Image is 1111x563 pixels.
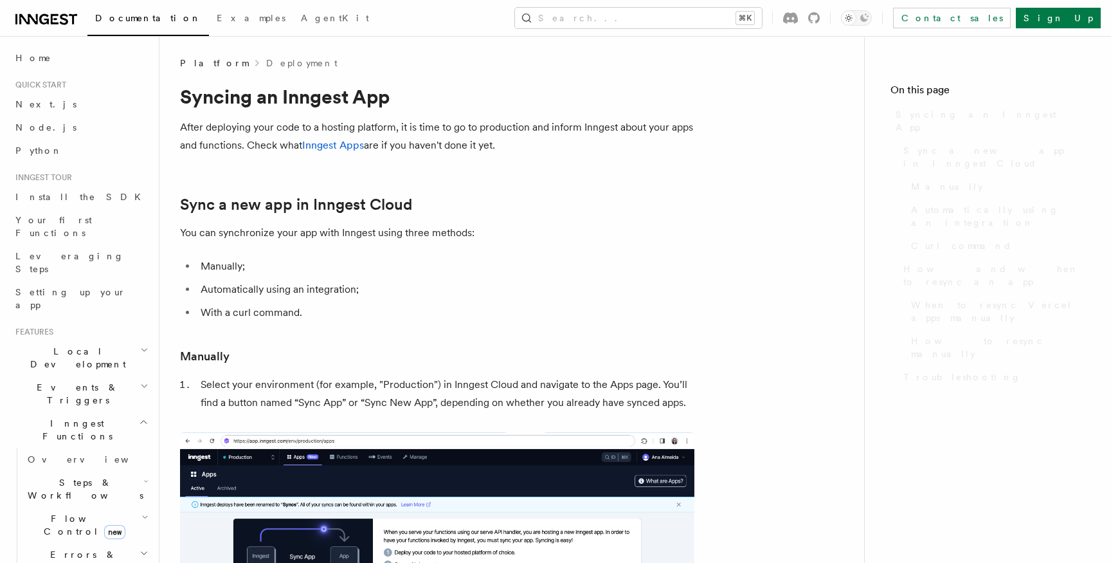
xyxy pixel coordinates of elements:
[906,234,1085,257] a: Curl command
[911,239,1012,252] span: Curl command
[911,180,983,193] span: Manually
[10,340,151,376] button: Local Development
[10,417,139,443] span: Inngest Functions
[23,448,151,471] a: Overview
[180,118,694,154] p: After deploying your code to a hosting platform, it is time to go to production and inform Innges...
[896,108,1085,134] span: Syncing an Inngest App
[906,293,1085,329] a: When to resync Vercel apps manually
[10,172,72,183] span: Inngest tour
[302,139,364,151] a: Inngest Apps
[1016,8,1101,28] a: Sign Up
[23,471,151,507] button: Steps & Workflows
[10,281,151,317] a: Setting up your app
[180,196,412,214] a: Sync a new app in Inngest Cloud
[898,257,1085,293] a: How and when to resync an app
[10,93,151,116] a: Next.js
[10,376,151,412] button: Events & Triggers
[906,198,1085,234] a: Automatically using an integration
[197,304,694,322] li: With a curl command.
[911,203,1085,229] span: Automatically using an integration
[898,139,1085,175] a: Sync a new app in Inngest Cloud
[15,251,124,274] span: Leveraging Steps
[10,381,140,407] span: Events & Triggers
[10,46,151,69] a: Home
[23,476,143,502] span: Steps & Workflows
[293,4,377,35] a: AgentKit
[841,10,872,26] button: Toggle dark mode
[209,4,293,35] a: Examples
[893,8,1011,28] a: Contact sales
[10,412,151,448] button: Inngest Functions
[15,287,126,310] span: Setting up your app
[95,13,201,23] span: Documentation
[903,371,1021,383] span: Troubleshooting
[10,245,151,281] a: Leveraging Steps
[898,365,1085,389] a: Troubleshooting
[903,144,1085,170] span: Sync a new app in Inngest Cloud
[301,13,369,23] span: AgentKit
[10,345,140,371] span: Local Development
[180,347,230,365] a: Manually
[15,122,77,133] span: Node.js
[890,82,1085,103] h4: On this page
[890,103,1085,139] a: Syncing an Inngest App
[10,185,151,208] a: Install the SDK
[23,512,141,538] span: Flow Control
[15,51,51,64] span: Home
[15,192,149,202] span: Install the SDK
[180,224,694,242] p: You can synchronize your app with Inngest using three methods:
[197,281,694,299] li: Automatically using an integration;
[911,299,1085,324] span: When to resync Vercel apps manually
[10,139,151,162] a: Python
[197,376,694,412] li: Select your environment (for example, "Production") in Inngest Cloud and navigate to the Apps pag...
[515,8,762,28] button: Search...⌘K
[10,116,151,139] a: Node.js
[10,327,53,337] span: Features
[15,215,92,238] span: Your first Functions
[10,80,66,90] span: Quick start
[10,208,151,245] a: Your first Functions
[180,85,694,108] h1: Syncing an Inngest App
[15,99,77,109] span: Next.js
[217,13,285,23] span: Examples
[906,329,1085,365] a: How to resync manually
[911,335,1085,360] span: How to resync manually
[28,454,160,465] span: Overview
[906,175,1085,198] a: Manually
[23,507,151,543] button: Flow Controlnew
[197,257,694,275] li: Manually;
[736,12,754,24] kbd: ⌘K
[903,263,1085,288] span: How and when to resync an app
[266,57,338,69] a: Deployment
[15,145,62,156] span: Python
[87,4,209,36] a: Documentation
[180,57,248,69] span: Platform
[104,525,125,539] span: new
